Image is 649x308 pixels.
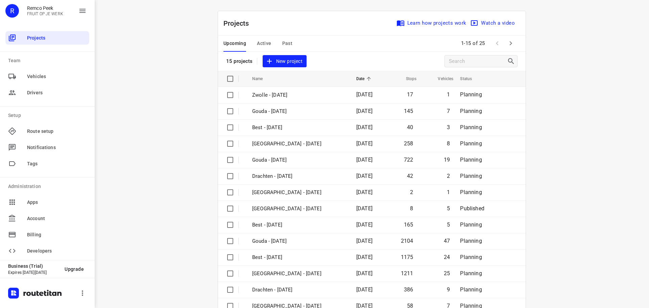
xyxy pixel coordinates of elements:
div: Notifications [5,141,89,154]
div: Projects [5,31,89,45]
span: Next Page [504,37,518,50]
span: New project [267,57,303,66]
button: Upgrade [59,263,89,275]
span: 386 [404,286,413,293]
span: 8 [447,140,450,147]
span: [DATE] [356,124,372,131]
p: Best - Thursday [252,221,346,229]
span: Stops [397,75,417,83]
span: Tags [27,160,87,167]
p: Remco Peek [27,5,63,11]
span: Route setup [27,128,87,135]
span: Planning [460,173,482,179]
p: Best - Friday [252,124,346,132]
span: 1-15 of 25 [458,36,488,51]
span: 5 [447,221,450,228]
p: Zwolle - Thursday [252,140,346,148]
span: Planning [460,91,482,98]
span: Upcoming [223,39,246,48]
p: Setup [8,112,89,119]
p: Best - Wednesday [252,254,346,261]
p: Gouda - Thursday [252,156,346,164]
span: 8 [410,205,413,212]
span: 2 [447,173,450,179]
span: Planning [460,270,482,277]
p: Administration [8,183,89,190]
span: 2104 [401,238,413,244]
span: 40 [407,124,413,131]
span: 1 [447,189,450,195]
span: Past [282,39,293,48]
span: [DATE] [356,173,372,179]
div: Vehicles [5,70,89,83]
div: Apps [5,195,89,209]
p: Antwerpen - Thursday [252,189,346,196]
p: Drachten - Wednesday [252,286,346,294]
span: Name [252,75,272,83]
p: Gouda - Friday [252,108,346,115]
span: 42 [407,173,413,179]
div: R [5,4,19,18]
span: Drivers [27,89,87,96]
span: 1175 [401,254,413,260]
span: Upgrade [65,266,84,272]
span: Planning [460,238,482,244]
span: [DATE] [356,157,372,163]
span: [DATE] [356,91,372,98]
span: [DATE] [356,205,372,212]
span: 1211 [401,270,413,277]
span: [DATE] [356,238,372,244]
p: Team [8,57,89,64]
span: 722 [404,157,413,163]
p: Gouda - Wednesday [252,237,346,245]
span: Planning [460,254,482,260]
span: Planning [460,286,482,293]
span: [DATE] [356,108,372,114]
span: Account [27,215,87,222]
span: [DATE] [356,221,372,228]
div: Search [507,57,517,65]
span: Projects [27,34,87,42]
span: Billing [27,231,87,238]
span: Notifications [27,144,87,151]
p: Zwolle - Friday [252,91,346,99]
div: Drivers [5,86,89,99]
p: 15 projects [226,58,253,64]
span: 7 [447,108,450,114]
span: 165 [404,221,413,228]
span: Date [356,75,374,83]
span: [DATE] [356,189,372,195]
span: [DATE] [356,140,372,147]
span: Previous Page [490,37,504,50]
div: Route setup [5,124,89,138]
p: FRUIT OP JE WERK [27,11,63,16]
span: Active [257,39,271,48]
span: Developers [27,247,87,255]
span: 3 [447,124,450,131]
p: Business (Trial) [8,263,59,269]
span: 258 [404,140,413,147]
div: Developers [5,244,89,258]
span: 17 [407,91,413,98]
span: 1 [447,91,450,98]
span: 24 [444,254,450,260]
div: Billing [5,228,89,241]
span: 9 [447,286,450,293]
span: 25 [444,270,450,277]
p: Projects [223,18,255,28]
span: [DATE] [356,254,372,260]
div: Account [5,212,89,225]
button: New project [263,55,307,68]
span: Status [460,75,481,83]
span: Planning [460,189,482,195]
span: Planning [460,124,482,131]
input: Search projects [449,56,507,67]
p: Drachten - Thursday [252,172,346,180]
span: 145 [404,108,413,114]
span: [DATE] [356,270,372,277]
span: Planning [460,140,482,147]
p: Expires [DATE][DATE] [8,270,59,275]
p: Zwolle - Wednesday [252,270,346,278]
span: Vehicles [429,75,453,83]
p: Gemeente Rotterdam - Thursday [252,205,346,213]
